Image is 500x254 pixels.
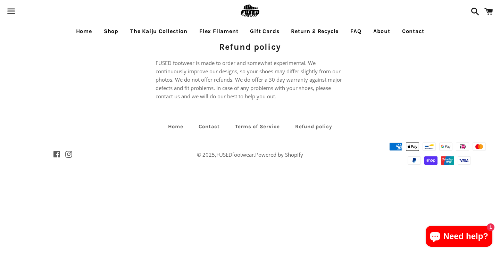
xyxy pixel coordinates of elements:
span: © 2025, . [197,151,303,158]
a: Flex Filament [194,23,243,40]
a: Home [71,23,97,40]
a: About [368,23,395,40]
a: Return 2 Recycle [286,23,344,40]
a: FAQ [345,23,366,40]
p: FUSED footwear is made to order and somewhat experimental. We continuously improve our designs, s... [156,59,345,100]
a: Contact [397,23,430,40]
a: Powered by Shopify [255,151,303,158]
inbox-online-store-chat: Shopify online store chat [424,226,494,248]
a: Gift Cards [245,23,284,40]
a: Refund policy [288,121,339,132]
a: Shop [99,23,124,40]
a: FUSEDfootwear [216,151,254,158]
a: Home [161,121,190,132]
a: Terms of Service [228,121,287,132]
a: Contact [192,121,227,132]
h1: Refund policy [156,41,345,53]
a: The Kaiju Collection [125,23,193,40]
